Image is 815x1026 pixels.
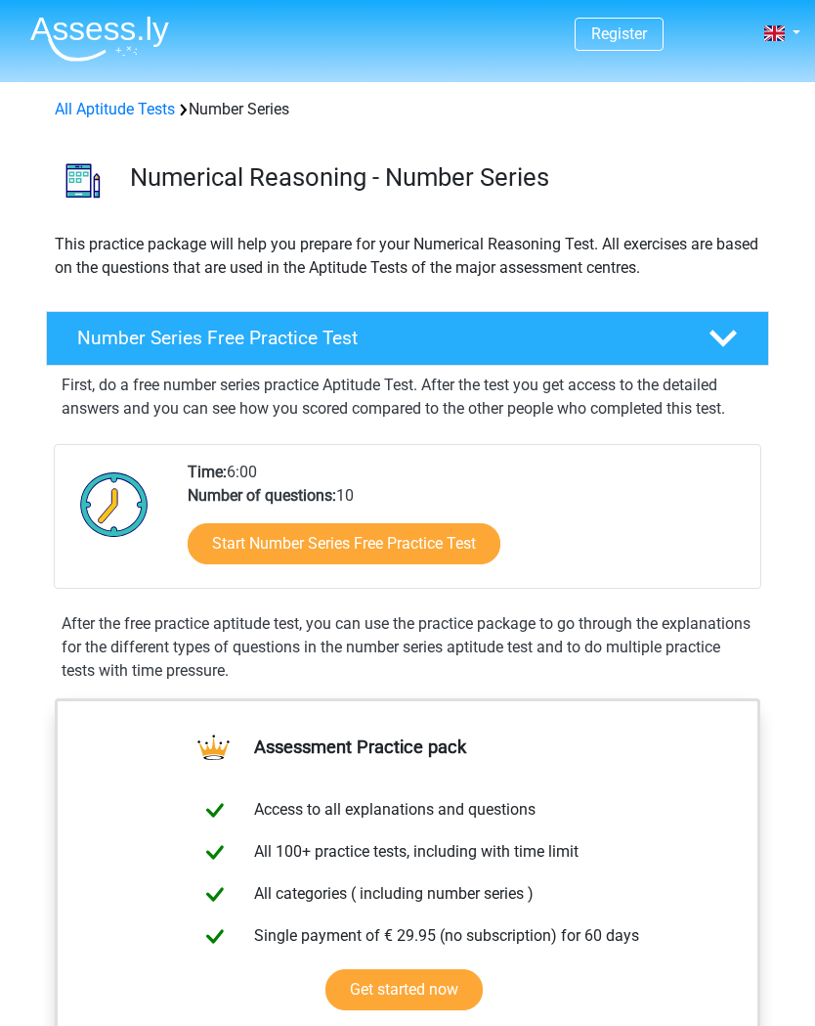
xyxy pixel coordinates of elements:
[47,145,119,217] img: number series
[591,24,647,43] a: Register
[188,486,336,505] b: Number of questions:
[188,463,227,481] b: Time:
[62,374,753,421] p: First, do a free number series practice Aptitude Test. After the test you get access to the detai...
[38,311,777,366] a: Number Series Free Practice Test
[188,523,500,564] a: Start Number Series Free Practice Test
[77,327,680,349] h4: Number Series Free Practice Test
[47,98,768,121] div: Number Series
[55,100,175,118] a: All Aptitude Tests
[173,461,759,588] div: 6:00 10
[30,16,169,62] img: Assessly
[130,162,754,193] h3: Numerical Reasoning - Number Series
[70,461,158,548] img: Clock
[325,969,483,1010] a: Get started now
[54,612,761,683] div: After the free practice aptitude test, you can use the practice package to go through the explana...
[55,233,760,280] p: This practice package will help you prepare for your Numerical Reasoning Test. All exercises are ...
